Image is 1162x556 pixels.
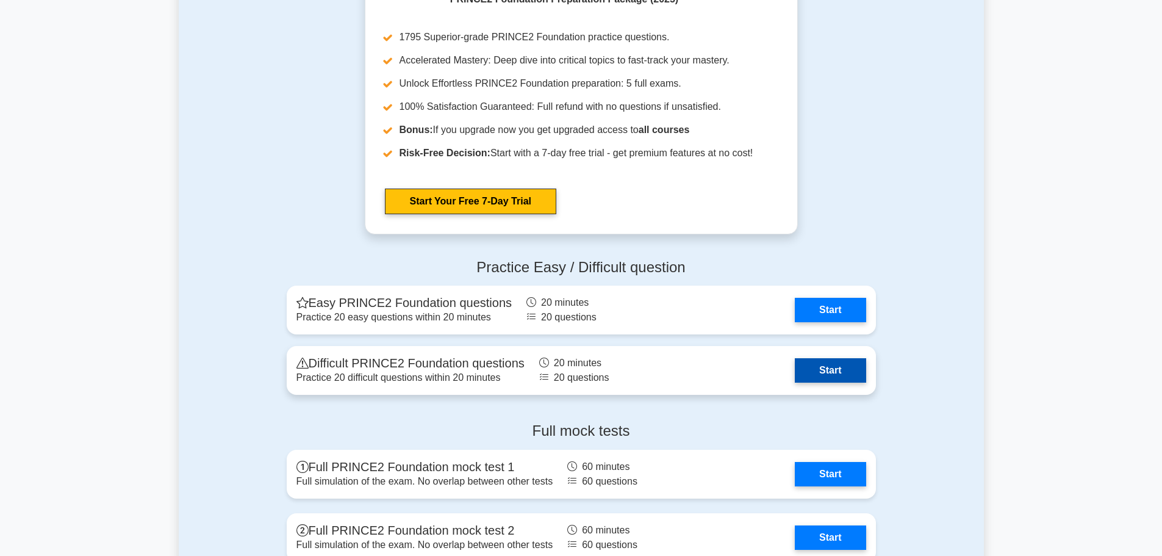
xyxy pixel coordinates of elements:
[385,189,556,214] a: Start Your Free 7-Day Trial
[287,422,876,440] h4: Full mock tests
[795,462,866,486] a: Start
[795,298,866,322] a: Start
[795,358,866,383] a: Start
[795,525,866,550] a: Start
[287,259,876,276] h4: Practice Easy / Difficult question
